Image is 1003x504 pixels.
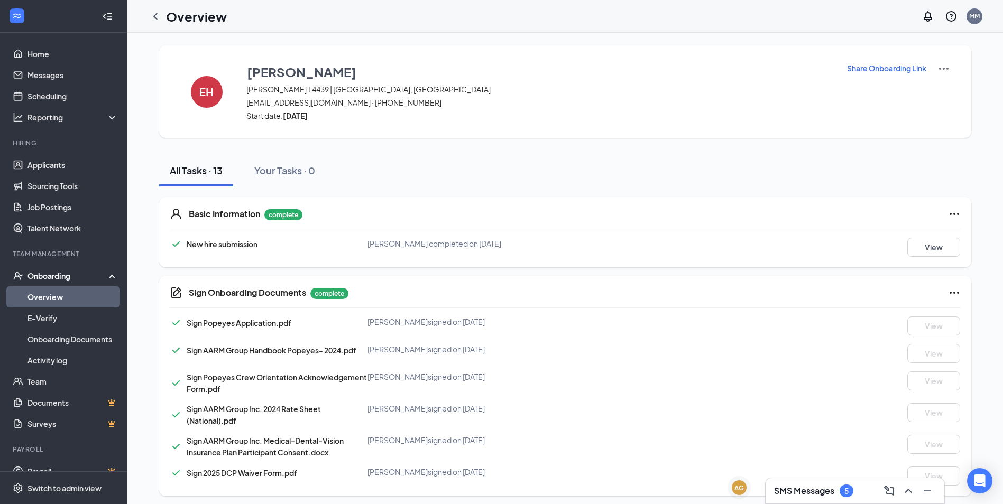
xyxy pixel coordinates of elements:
div: [PERSON_NAME] signed on [DATE] [367,316,631,327]
a: Messages [27,64,118,86]
svg: UserCheck [13,270,23,281]
div: Onboarding [27,270,109,281]
svg: Checkmark [170,316,182,329]
div: Open Intercom Messenger [967,468,992,493]
svg: QuestionInfo [945,10,958,23]
a: Onboarding Documents [27,329,118,350]
svg: User [170,208,182,220]
button: View [907,403,960,422]
span: [PERSON_NAME] completed on [DATE] [367,239,501,248]
a: Team [27,371,118,392]
svg: Checkmark [170,377,182,389]
svg: Settings [13,483,23,493]
a: Home [27,43,118,64]
h3: SMS Messages [774,485,834,497]
div: [PERSON_NAME] signed on [DATE] [367,403,631,414]
span: [EMAIL_ADDRESS][DOMAIN_NAME] · [PHONE_NUMBER] [246,97,833,108]
button: View [907,466,960,486]
span: [PERSON_NAME] 14439 | [GEOGRAPHIC_DATA], [GEOGRAPHIC_DATA] [246,84,833,95]
svg: Collapse [102,11,113,22]
div: [PERSON_NAME] signed on [DATE] [367,466,631,477]
svg: WorkstreamLogo [12,11,22,21]
svg: Ellipses [948,208,961,220]
div: Payroll [13,445,116,454]
button: View [907,316,960,335]
div: MM [969,12,980,21]
p: complete [264,209,302,220]
h5: Sign Onboarding Documents [189,287,306,298]
span: New hire submission [187,239,257,249]
svg: Checkmark [170,344,182,357]
svg: ComposeMessage [883,484,896,497]
div: [PERSON_NAME] signed on [DATE] [367,435,631,445]
h3: [PERSON_NAME] [247,63,356,81]
svg: Checkmark [170,238,182,250]
svg: Checkmark [170,408,182,421]
span: Sign AARM Group Inc. 2024 Rate Sheet (National).pdf [187,404,321,425]
span: Sign Popeyes Crew Orientation Acknowledgement Form.pdf [187,372,367,394]
button: Minimize [919,482,936,499]
button: [PERSON_NAME] [246,62,833,81]
a: PayrollCrown [27,461,118,482]
div: [PERSON_NAME] signed on [DATE] [367,371,631,382]
button: Share Onboarding Link [846,62,927,74]
svg: Checkmark [170,440,182,453]
svg: Ellipses [948,286,961,299]
span: Sign AARM Group Inc. Medical-Dental-Vision Insurance Plan Participant Consent.docx [187,436,344,457]
a: Talent Network [27,218,118,239]
button: ComposeMessage [881,482,898,499]
img: More Actions [937,62,950,75]
svg: Minimize [921,484,934,497]
a: Overview [27,286,118,307]
a: DocumentsCrown [27,392,118,413]
div: All Tasks · 13 [170,164,223,177]
p: complete [310,288,348,299]
a: E-Verify [27,307,118,329]
div: Hiring [13,138,116,147]
a: Applicants [27,154,118,175]
h4: EH [199,88,214,96]
button: View [907,371,960,390]
span: Sign AARM Group Handbook Popeyes- 2024.pdf [187,346,356,355]
div: Your Tasks · 0 [254,164,315,177]
div: Switch to admin view [27,483,102,493]
p: Share Onboarding Link [847,63,926,73]
button: ChevronUp [900,482,917,499]
a: Activity log [27,350,118,371]
div: Reporting [27,112,118,123]
button: EH [180,62,233,121]
span: Sign Popeyes Application.pdf [187,318,291,328]
a: Sourcing Tools [27,175,118,197]
div: AG [734,483,744,492]
svg: ChevronUp [902,484,915,497]
strong: [DATE] [283,111,308,120]
h5: Basic Information [189,208,260,220]
svg: ChevronLeft [149,10,162,23]
a: SurveysCrown [27,413,118,434]
div: 5 [844,487,849,496]
svg: Notifications [922,10,934,23]
span: Start date: [246,110,833,121]
div: [PERSON_NAME] signed on [DATE] [367,344,631,354]
button: View [907,435,960,454]
svg: Checkmark [170,466,182,479]
button: View [907,344,960,363]
span: Sign 2025 DCP Waiver Form.pdf [187,468,297,478]
a: Job Postings [27,197,118,218]
svg: Analysis [13,112,23,123]
button: View [907,238,960,257]
a: Scheduling [27,86,118,107]
svg: CompanyDocumentIcon [170,286,182,299]
h1: Overview [166,7,227,25]
div: Team Management [13,249,116,258]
